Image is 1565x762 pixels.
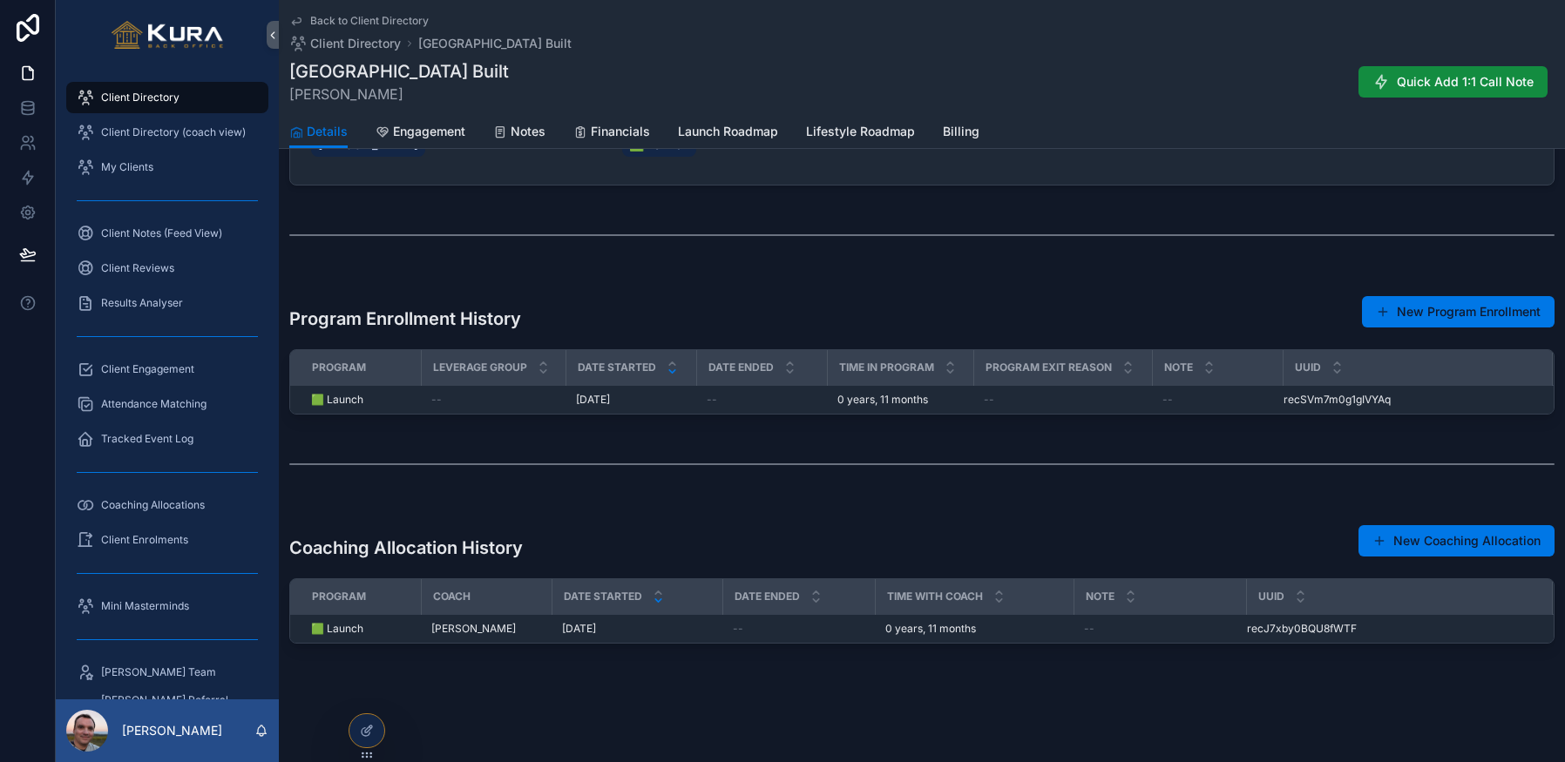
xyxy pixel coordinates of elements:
h3: Program Enrollment History [289,306,521,332]
span: Time in Program [839,361,934,374]
span: Coaching Allocations [101,498,205,512]
a: Engagement [376,116,465,151]
span: Notes [511,123,545,140]
a: Details [289,116,348,149]
a: Mini Masterminds [66,590,268,622]
span: Attendance Matching [101,397,207,411]
span: Tracked Event Log [101,432,193,446]
span: Client Enrolments [101,533,188,547]
a: -- [707,393,816,407]
a: recSVm7m0g1gIVYAq [1284,393,1531,407]
span: Mini Masterminds [101,599,189,613]
iframe: NPS [390,540,1175,762]
span: -- [707,393,717,407]
span: Date Started [578,361,656,374]
a: Client Reviews [66,253,268,284]
span: -- [1162,393,1173,407]
a: -- [431,393,555,407]
span: 🟩 Launch [311,622,363,636]
span: Note [1164,361,1193,374]
span: Engagement [393,123,465,140]
a: [PERSON_NAME] Referral Partners [66,691,268,723]
span: Client Reviews [101,261,174,275]
span: [PERSON_NAME] Team [101,665,216,679]
span: -- [431,393,442,407]
span: Leverage Group [433,361,527,374]
a: Client Directory (coach view) [66,117,268,148]
span: Details [307,123,348,140]
span: Uuid [1258,590,1284,604]
a: [GEOGRAPHIC_DATA] Built [418,35,572,52]
span: Billing [943,123,979,140]
a: -- [984,393,1142,407]
a: [PERSON_NAME] Team [66,657,268,688]
a: Results Analyser [66,287,268,319]
span: Client Directory [310,35,401,52]
span: Launch Roadmap [678,123,778,140]
a: Client Enrolments [66,524,268,556]
a: 🟩 Launch [311,622,410,636]
p: [PERSON_NAME] [122,722,222,739]
span: 🟩 Launch [311,393,363,407]
a: Financials [573,116,650,151]
span: -- [984,393,994,407]
a: Launch Roadmap [678,116,778,151]
span: recSVm7m0g1gIVYAq [1284,393,1391,407]
span: Back to Client Directory [310,14,429,28]
a: Billing [943,116,979,151]
span: PROGRAM EXIT REASON [986,361,1112,374]
a: Client Directory [289,35,401,52]
a: 0 years, 11 months [837,393,963,407]
h1: [GEOGRAPHIC_DATA] Built [289,59,509,84]
a: Attendance Matching [66,388,268,420]
span: Client Notes (Feed View) [101,226,222,240]
button: New Coaching Allocation [1358,525,1555,556]
span: Results Analyser [101,296,183,310]
a: 🟩 Launch [311,393,410,407]
span: Program [312,590,366,604]
span: Client Directory (coach view) [101,125,246,139]
span: Client Directory [101,91,180,105]
h3: Coaching Allocation History [289,535,523,561]
a: Tracked Event Log [66,423,268,455]
span: Lifestyle Roadmap [806,123,915,140]
a: Lifestyle Roadmap [806,116,915,151]
a: My Clients [66,152,268,183]
span: 0 years, 11 months [837,393,928,407]
a: Client Directory [66,82,268,113]
div: scrollable content [56,70,279,699]
span: Financials [591,123,650,140]
a: recJ7xby0BQU8fWTF [1247,622,1531,636]
span: [PERSON_NAME] [289,84,509,105]
span: Date Ended [708,361,774,374]
span: recJ7xby0BQU8fWTF [1247,622,1357,636]
a: Back to Client Directory [289,14,429,28]
span: Quick Add 1:1 Call Note [1397,73,1534,91]
button: Quick Add 1:1 Call Note [1358,66,1548,98]
a: Client Engagement [66,354,268,385]
a: Coaching Allocations [66,489,268,521]
a: -- [1162,393,1272,407]
img: App logo [112,21,224,49]
a: Notes [493,116,545,151]
span: [DATE] [576,393,610,407]
span: Client Engagement [101,362,194,376]
span: [PERSON_NAME] Referral Partners [101,693,251,721]
a: [DATE] [576,393,686,407]
button: New Program Enrollment [1362,296,1555,327]
span: Uuid [1295,361,1321,374]
a: Client Notes (Feed View) [66,218,268,249]
span: My Clients [101,160,153,174]
span: Program [312,361,366,374]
